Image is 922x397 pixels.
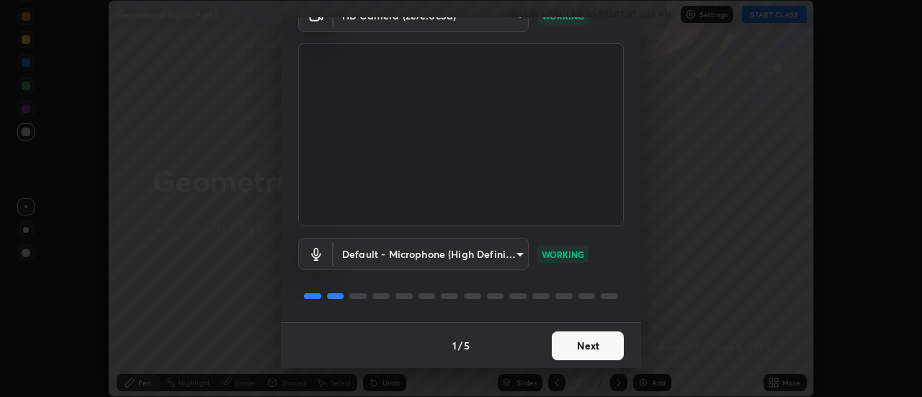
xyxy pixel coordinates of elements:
button: Next [552,331,624,360]
h4: 1 [452,338,457,353]
p: WORKING [542,248,584,261]
h4: 5 [464,338,470,353]
div: HD Camera (2e7e:0c3d) [334,238,529,270]
h4: / [458,338,462,353]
